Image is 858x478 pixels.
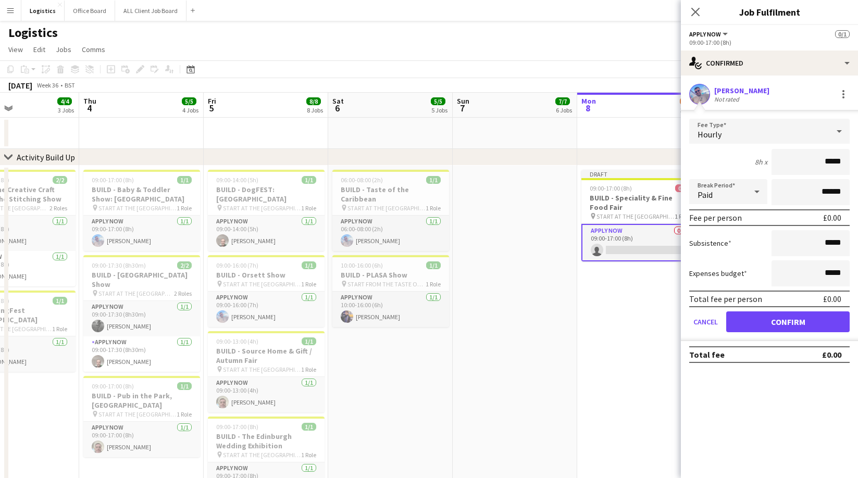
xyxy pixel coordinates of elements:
[301,451,316,459] span: 1 Role
[581,170,698,261] app-job-card: Draft09:00-17:00 (8h)0/1BUILD - Speciality & Fine Food Fair START AT THE [GEOGRAPHIC_DATA]1 RoleA...
[689,238,731,248] label: Subsistence
[455,102,469,114] span: 7
[83,170,200,251] app-job-card: 09:00-17:00 (8h)1/1BUILD - Baby & Toddler Show: [GEOGRAPHIC_DATA] START AT THE [GEOGRAPHIC_DATA]1...
[83,270,200,289] h3: BUILD - [GEOGRAPHIC_DATA] Show
[223,366,301,373] span: START AT THE [GEOGRAPHIC_DATA]
[675,184,690,192] span: 0/1
[680,97,694,105] span: 2/3
[208,255,325,327] app-job-card: 09:00-16:00 (7h)1/1BUILD - Orsett Show START AT THE [GEOGRAPHIC_DATA]1 RoleAPPLY NOW1/109:00-16:0...
[208,331,325,412] div: 09:00-13:00 (4h)1/1BUILD - Source Home & Gift / Autumn Fair START AT THE [GEOGRAPHIC_DATA]1 RoleA...
[426,261,441,269] span: 1/1
[689,311,722,332] button: Cancel
[302,176,316,184] span: 1/1
[698,129,722,140] span: Hourly
[556,106,572,114] div: 6 Jobs
[689,39,850,46] div: 09:00-17:00 (8h)
[58,106,74,114] div: 3 Jobs
[177,176,192,184] span: 1/1
[8,25,58,41] h1: Logistics
[56,45,71,54] span: Jobs
[301,204,316,212] span: 1 Role
[689,30,721,38] span: APPLY NOW
[82,102,96,114] span: 4
[332,216,449,251] app-card-role: APPLY NOW1/106:00-08:00 (2h)[PERSON_NAME]
[347,280,426,288] span: START FROM THE TASTE OF THE CARIBBEAN
[83,336,200,372] app-card-role: APPLY NOW1/109:00-17:30 (8h30m)[PERSON_NAME]
[83,376,200,457] app-job-card: 09:00-17:00 (8h)1/1BUILD - Pub in the Park, [GEOGRAPHIC_DATA] START AT THE [GEOGRAPHIC_DATA]1 Rol...
[65,81,75,89] div: BST
[83,216,200,251] app-card-role: APPLY NOW1/109:00-17:00 (8h)[PERSON_NAME]
[83,301,200,336] app-card-role: APPLY NOW1/109:00-17:30 (8h30m)[PERSON_NAME]
[208,170,325,251] app-job-card: 09:00-14:00 (5h)1/1BUILD - DogFEST: [GEOGRAPHIC_DATA] START AT THE [GEOGRAPHIC_DATA]1 RoleAPPLY N...
[689,30,729,38] button: APPLY NOW
[216,176,258,184] span: 09:00-14:00 (5h)
[675,212,690,220] span: 1 Role
[302,423,316,431] span: 1/1
[49,204,67,212] span: 2 Roles
[83,185,200,204] h3: BUILD - Baby & Toddler Show: [GEOGRAPHIC_DATA]
[823,212,841,223] div: £0.00
[431,106,447,114] div: 5 Jobs
[52,325,67,333] span: 1 Role
[689,294,762,304] div: Total fee per person
[83,255,200,372] app-job-card: 09:00-17:30 (8h30m)2/2BUILD - [GEOGRAPHIC_DATA] Show START AT THE [GEOGRAPHIC_DATA]2 RolesAPPLY N...
[83,96,96,106] span: Thu
[426,176,441,184] span: 1/1
[301,280,316,288] span: 1 Role
[83,391,200,410] h3: BUILD - Pub in the Park, [GEOGRAPHIC_DATA]
[581,96,596,106] span: Mon
[208,96,216,106] span: Fri
[341,261,383,269] span: 10:00-16:00 (6h)
[823,294,841,304] div: £0.00
[332,185,449,204] h3: BUILD - Taste of the Caribbean
[457,96,469,106] span: Sun
[680,106,697,114] div: 3 Jobs
[581,224,698,261] app-card-role: APPLY NOW0/109:00-17:00 (8h)
[223,280,301,288] span: START AT THE [GEOGRAPHIC_DATA]
[182,106,198,114] div: 4 Jobs
[223,451,301,459] span: START AT THE [GEOGRAPHIC_DATA]
[835,30,850,38] span: 0/1
[208,292,325,327] app-card-role: APPLY NOW1/109:00-16:00 (7h)[PERSON_NAME]
[580,102,596,114] span: 8
[92,176,134,184] span: 09:00-17:00 (8h)
[332,170,449,251] app-job-card: 06:00-08:00 (2h)1/1BUILD - Taste of the Caribbean START AT THE [GEOGRAPHIC_DATA]1 RoleAPPLY NOW1/...
[208,185,325,204] h3: BUILD - DogFEST: [GEOGRAPHIC_DATA]
[590,184,632,192] span: 09:00-17:00 (8h)
[726,311,850,332] button: Confirm
[98,204,177,212] span: START AT THE [GEOGRAPHIC_DATA]
[8,45,23,54] span: View
[8,80,32,91] div: [DATE]
[208,270,325,280] h3: BUILD - Orsett Show
[177,204,192,212] span: 1 Role
[347,204,426,212] span: START AT THE [GEOGRAPHIC_DATA]
[332,292,449,327] app-card-role: APPLY NOW1/110:00-16:00 (6h)[PERSON_NAME]
[307,106,323,114] div: 8 Jobs
[302,261,316,269] span: 1/1
[174,290,192,297] span: 2 Roles
[301,366,316,373] span: 1 Role
[216,337,258,345] span: 09:00-13:00 (4h)
[177,410,192,418] span: 1 Role
[208,432,325,450] h3: BUILD - The Edinburgh Wedding Exhibition
[53,176,67,184] span: 2/2
[115,1,186,21] button: ALL Client Job Board
[332,270,449,280] h3: BUILD - PLASA Show
[216,261,258,269] span: 09:00-16:00 (7h)
[208,216,325,251] app-card-role: APPLY NOW1/109:00-14:00 (5h)[PERSON_NAME]
[98,290,174,297] span: START AT THE [GEOGRAPHIC_DATA]
[208,377,325,412] app-card-role: APPLY NOW1/109:00-13:00 (4h)[PERSON_NAME]
[698,190,713,200] span: Paid
[581,170,698,178] div: Draft
[53,297,67,305] span: 1/1
[65,1,115,21] button: Office Board
[689,349,725,360] div: Total fee
[426,280,441,288] span: 1 Role
[78,43,109,56] a: Comms
[92,382,134,390] span: 09:00-17:00 (8h)
[83,422,200,457] app-card-role: APPLY NOW1/109:00-17:00 (8h)[PERSON_NAME]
